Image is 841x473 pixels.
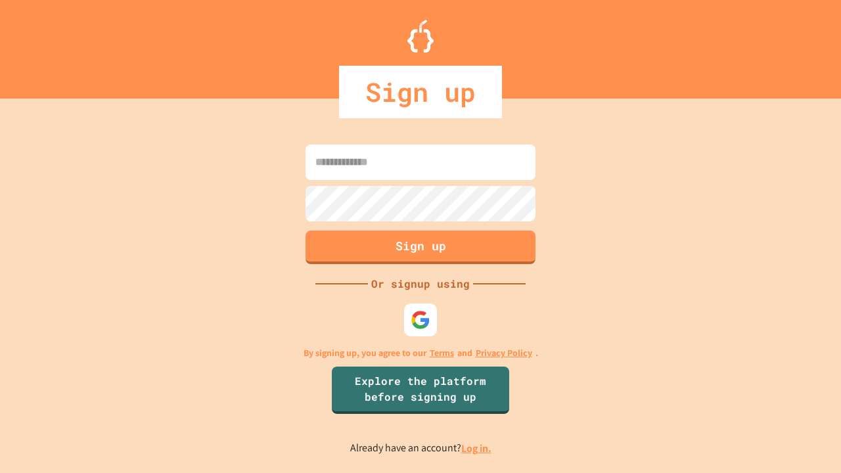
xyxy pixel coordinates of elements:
[430,346,454,360] a: Terms
[476,346,532,360] a: Privacy Policy
[306,231,535,264] button: Sign up
[304,346,538,360] p: By signing up, you agree to our and .
[368,276,473,292] div: Or signup using
[461,441,491,455] a: Log in.
[339,66,502,118] div: Sign up
[350,440,491,457] p: Already have an account?
[411,310,430,330] img: google-icon.svg
[332,367,509,414] a: Explore the platform before signing up
[407,20,434,53] img: Logo.svg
